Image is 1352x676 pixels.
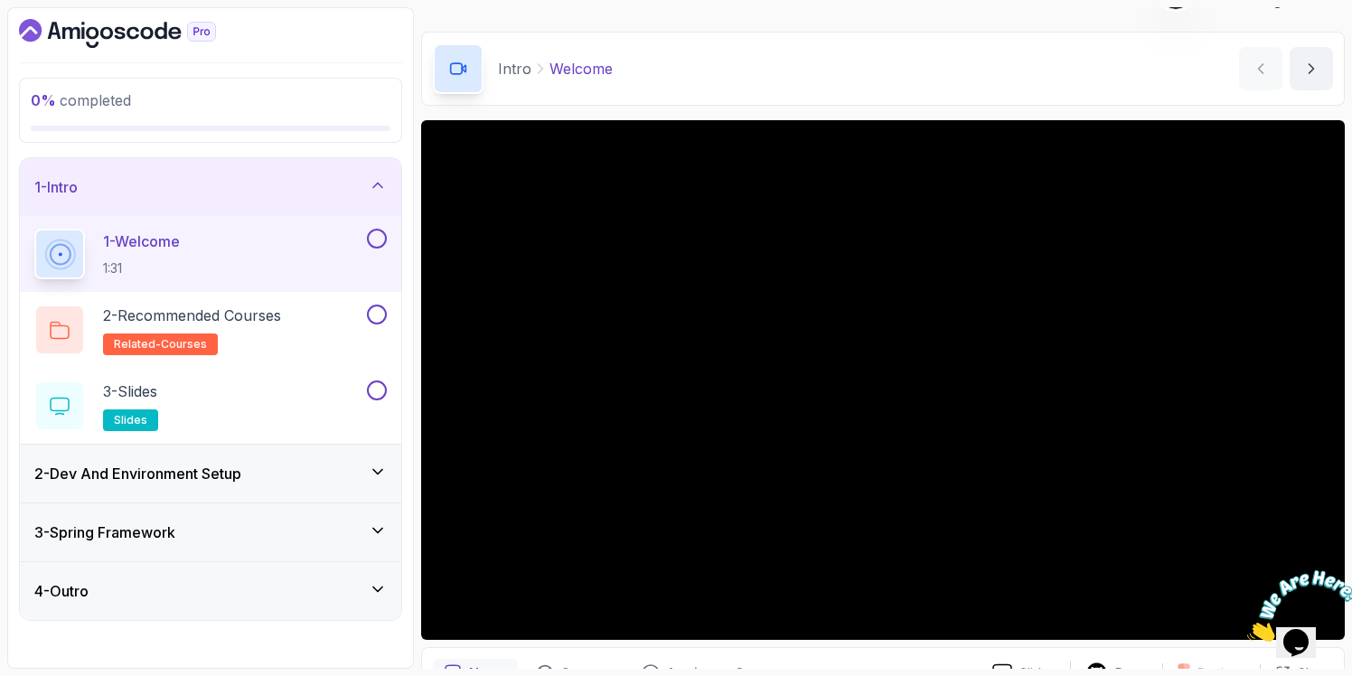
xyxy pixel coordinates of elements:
span: slides [114,413,147,427]
h3: 3 - Spring Framework [34,521,175,543]
iframe: chat widget [1240,563,1352,649]
button: 2-Dev And Environment Setup [20,445,401,502]
span: related-courses [114,337,207,352]
p: 1 - Welcome [103,230,180,252]
button: 4-Outro [20,562,401,620]
button: 3-Spring Framework [20,503,401,561]
button: previous content [1239,47,1282,90]
button: 1-Welcome1:31 [34,229,387,279]
h3: 2 - Dev And Environment Setup [34,463,241,484]
p: Welcome [549,58,613,80]
a: Dashboard [19,19,258,48]
h3: 1 - Intro [34,176,78,198]
p: 1:31 [103,259,180,277]
img: Chat attention grabber [7,7,119,79]
iframe: 1 - Hi [421,120,1345,640]
p: Intro [498,58,531,80]
button: next content [1290,47,1333,90]
h3: 4 - Outro [34,580,89,602]
button: 2-Recommended Coursesrelated-courses [34,305,387,355]
button: 3-Slidesslides [34,380,387,431]
span: 0 % [31,91,56,109]
button: 1-Intro [20,158,401,216]
span: 1 [7,7,14,23]
p: 2 - Recommended Courses [103,305,281,326]
p: 3 - Slides [103,380,157,402]
span: completed [31,91,131,109]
